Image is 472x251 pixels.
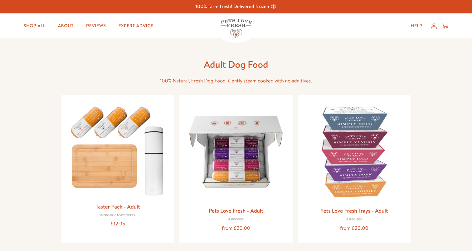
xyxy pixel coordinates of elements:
[136,58,336,71] h1: Adult Dog Food
[96,203,140,210] a: Taster Pack - Adult
[113,20,158,32] a: Expert Advice
[221,19,252,38] img: Pets Love Fresh
[184,224,288,233] div: from £20.00
[19,20,51,32] a: Shop All
[209,207,263,214] a: Pets Love Fresh - Adult
[184,100,288,204] img: Pets Love Fresh - Adult
[81,20,111,32] a: Reviews
[406,20,427,32] a: Help
[303,100,406,204] img: Pets Love Fresh Trays - Adult
[66,220,170,228] div: £12.95
[303,218,406,222] div: 4 Recipes
[66,214,170,218] div: Introductory Offer
[66,100,170,199] img: Taster Pack - Adult
[53,20,79,32] a: About
[320,207,388,214] a: Pets Love Fresh Trays - Adult
[303,224,406,233] div: from £20.00
[184,218,288,222] div: 4 Recipes
[160,77,312,84] span: 100% Natural, Fresh Dog Food. Gently steam cooked with no additives.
